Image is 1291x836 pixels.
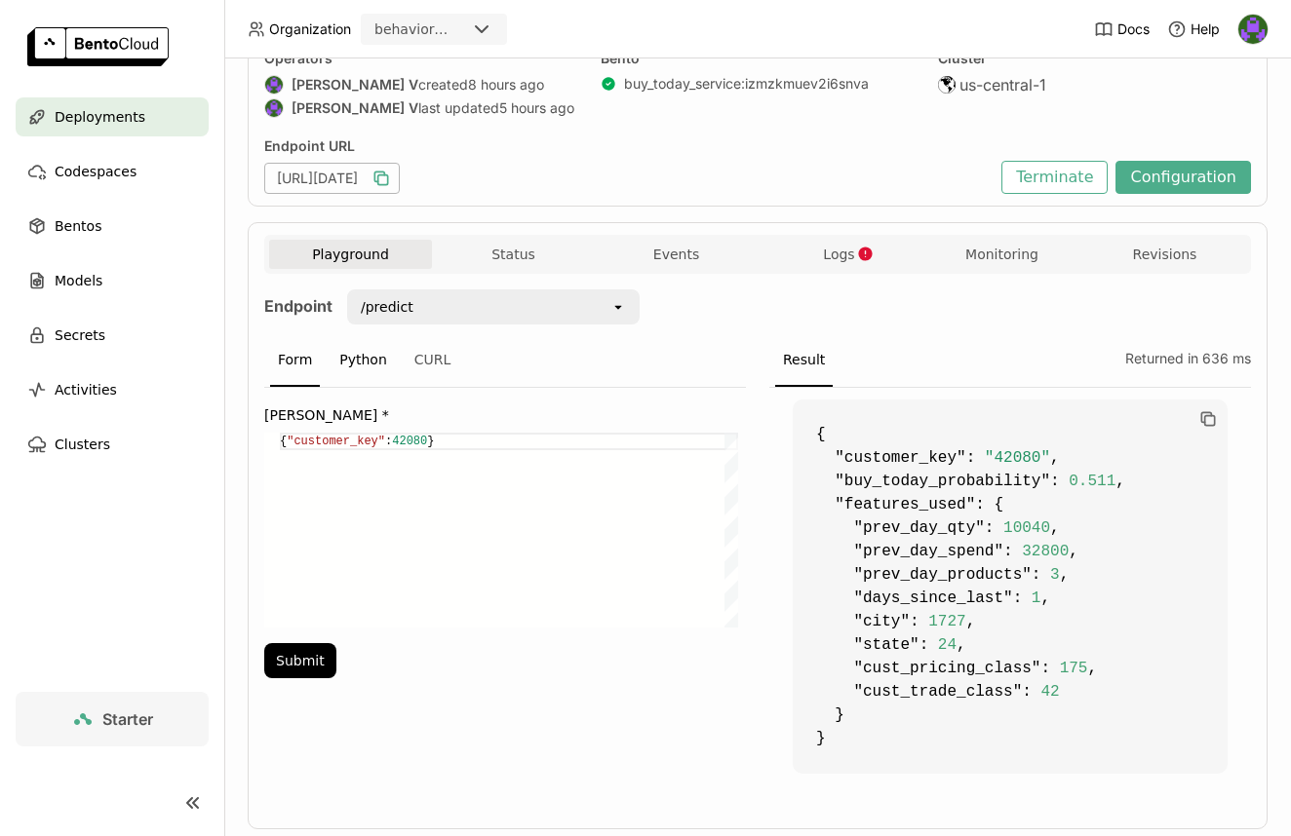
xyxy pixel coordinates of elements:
span: "cust_trade_class" [853,683,1022,701]
span: Bentos [55,214,101,238]
a: Models [16,261,209,300]
span: Codespaces [55,160,137,183]
span: Starter [102,709,153,729]
span: : [966,449,976,467]
span: } [427,435,434,448]
span: 42080 [392,435,427,448]
span: Models [55,269,102,292]
a: Clusters [16,425,209,464]
span: "buy_today_probability" [835,473,1050,490]
div: /predict [361,297,413,317]
span: : [910,613,919,630]
span: 5 hours ago [499,99,574,117]
span: Secrets [55,323,105,347]
span: { [816,426,826,443]
span: 24 [938,636,957,654]
div: CURL [407,334,459,387]
span: , [1115,473,1125,490]
div: Form [270,334,320,387]
span: "prev_day_spend" [853,543,1003,560]
span: us-central-1 [959,75,1046,95]
span: } [835,706,844,724]
span: "prev_day_qty" [853,519,984,537]
span: } [816,730,826,747]
a: Deployments [16,97,209,136]
span: "customer_key" [835,449,965,467]
span: , [1069,543,1078,560]
span: Organization [269,20,351,38]
a: buy_today_service:izmzkmuev2i6snva [624,75,869,93]
span: 3 [1050,566,1060,584]
div: created [264,75,577,95]
span: 175 [1060,660,1088,677]
span: , [1050,519,1060,537]
input: Selected /predict. [415,297,417,317]
button: Terminate [1001,161,1108,194]
span: : [1013,589,1023,607]
div: Returned in 636 ms [1117,334,1251,387]
span: "customer_key" [287,435,385,448]
strong: Endpoint [264,296,333,316]
button: Monitoring [920,240,1083,269]
span: "state" [853,636,919,654]
span: 10040 [1003,519,1050,537]
a: Codespaces [16,152,209,191]
div: Bento [601,50,914,67]
strong: [PERSON_NAME] V [292,76,418,94]
button: Revisions [1083,240,1246,269]
span: : [1040,660,1050,677]
img: Gautham V [1238,15,1268,44]
a: Secrets [16,316,209,355]
div: Help [1167,19,1220,39]
div: last updated [264,98,577,118]
span: : [385,435,392,448]
button: Playground [269,240,432,269]
div: Endpoint URL [264,137,992,155]
button: Configuration [1115,161,1251,194]
span: : [1032,566,1041,584]
button: Events [595,240,758,269]
div: [URL][DATE] [264,163,400,194]
strong: [PERSON_NAME] V [292,99,418,117]
span: 8 hours ago [468,76,544,94]
a: Docs [1094,19,1150,39]
span: Activities [55,378,117,401]
span: Clusters [55,433,110,456]
span: 1 [1032,589,1041,607]
span: "prev_day_products" [853,566,1031,584]
span: , [1040,589,1050,607]
label: [PERSON_NAME] * [264,407,746,423]
span: "days_since_last" [853,589,1012,607]
span: Help [1191,20,1220,38]
span: 0.511 [1069,473,1115,490]
img: Gautham V [265,99,283,117]
span: "cust_pricing_class" [853,660,1040,677]
span: : [1050,473,1060,490]
img: logo [27,27,169,66]
span: { [994,496,1003,513]
span: , [1087,660,1097,677]
span: "features_used" [835,496,975,513]
a: Activities [16,370,209,409]
div: Operators [264,50,577,67]
span: { [280,435,287,448]
svg: open [610,299,626,315]
a: Starter [16,692,209,746]
div: behaviordelta [374,19,451,39]
span: 32800 [1022,543,1069,560]
div: Result [775,334,833,387]
button: Submit [264,643,336,678]
span: Deployments [55,105,145,129]
span: 42 [1040,683,1059,701]
span: , [957,636,966,654]
span: 1727 [928,613,965,630]
span: , [1050,449,1060,467]
a: Bentos [16,207,209,246]
input: Selected behaviordelta. [453,20,470,40]
span: Logs [823,246,854,263]
span: : [919,636,929,654]
span: "city" [853,613,910,630]
span: Docs [1117,20,1150,38]
span: , [1060,566,1070,584]
span: : [985,519,995,537]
